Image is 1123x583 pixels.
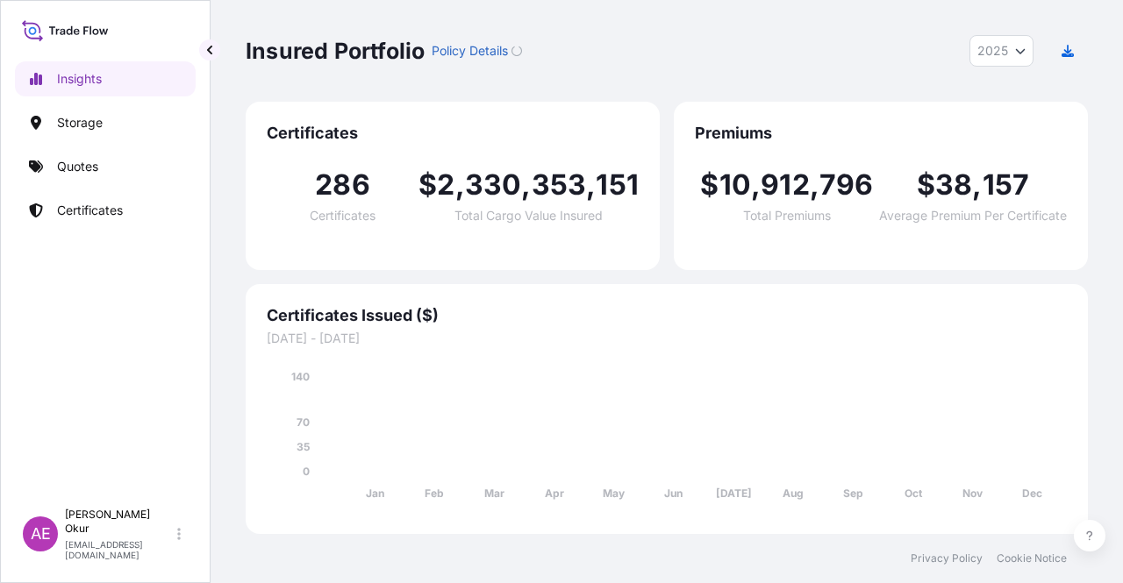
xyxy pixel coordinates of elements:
span: 796 [819,171,874,199]
p: Storage [57,114,103,132]
p: Certificates [57,202,123,219]
a: Cookie Notice [997,551,1067,565]
button: Year Selector [969,35,1034,67]
a: Privacy Policy [911,551,983,565]
tspan: Aug [783,487,804,500]
span: 2 [437,171,454,199]
span: 10 [719,171,751,199]
tspan: Jan [366,487,384,500]
span: , [810,171,819,199]
span: [DATE] - [DATE] [267,330,1067,347]
span: AE [31,525,51,543]
tspan: Mar [484,487,504,500]
span: Premiums [695,123,1067,144]
span: 353 [532,171,587,199]
span: , [521,171,531,199]
span: $ [917,171,935,199]
tspan: 35 [297,440,310,453]
span: , [751,171,761,199]
p: Policy Details [432,42,508,60]
span: 2025 [977,42,1008,60]
tspan: 70 [297,416,310,429]
span: 38 [935,171,972,199]
tspan: Feb [425,487,444,500]
span: Total Cargo Value Insured [454,210,603,222]
div: Loading [511,46,522,56]
span: 286 [315,171,370,199]
span: 157 [983,171,1030,199]
tspan: Sep [843,487,863,500]
span: , [455,171,465,199]
tspan: 140 [291,370,310,383]
span: Total Premiums [743,210,831,222]
span: 330 [465,171,522,199]
tspan: Nov [962,487,984,500]
tspan: [DATE] [716,487,752,500]
span: 151 [596,171,639,199]
tspan: Apr [545,487,564,500]
span: Certificates [310,210,376,222]
tspan: May [603,487,626,500]
tspan: Oct [905,487,923,500]
p: [PERSON_NAME] Okur [65,508,174,536]
span: Average Premium Per Certificate [879,210,1067,222]
span: 912 [761,171,810,199]
span: $ [700,171,719,199]
span: , [972,171,982,199]
a: Insights [15,61,196,96]
tspan: Dec [1022,487,1042,500]
button: Loading [511,37,522,65]
span: Certificates Issued ($) [267,305,1067,326]
a: Quotes [15,149,196,184]
a: Storage [15,105,196,140]
p: Insights [57,70,102,88]
a: Certificates [15,193,196,228]
span: Certificates [267,123,639,144]
span: , [586,171,596,199]
span: $ [418,171,437,199]
p: Quotes [57,158,98,175]
tspan: 0 [303,465,310,478]
tspan: Jun [664,487,683,500]
p: [EMAIL_ADDRESS][DOMAIN_NAME] [65,539,174,560]
p: Insured Portfolio [246,37,425,65]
